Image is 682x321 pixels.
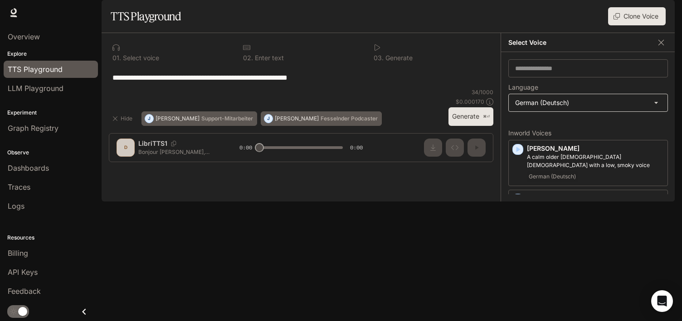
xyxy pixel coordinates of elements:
p: 0 2 . [243,55,253,61]
p: $ 0.000170 [456,98,484,105]
p: Fesselnder Podcaster [321,116,378,121]
p: Enter text [253,55,284,61]
p: 0 1 . [112,55,121,61]
button: J[PERSON_NAME]Fesselnder Podcaster [261,111,382,126]
button: J[PERSON_NAME]Support-Mitarbeiter [141,111,257,126]
div: Open Intercom Messenger [651,290,673,312]
p: Language [508,84,538,91]
div: German (Deutsch) [509,94,667,111]
p: Generate [384,55,413,61]
p: Support-Mitarbeiter [201,116,253,121]
p: [PERSON_NAME] [275,116,319,121]
span: German (Deutsch) [527,171,578,182]
button: Clone Voice [608,7,666,25]
p: Select voice [121,55,159,61]
p: [PERSON_NAME] [527,144,664,153]
p: 34 / 1000 [472,88,493,96]
button: Generate⌘⏎ [448,107,493,126]
p: [PERSON_NAME] [527,194,664,203]
p: [PERSON_NAME] [156,116,200,121]
div: J [264,111,273,126]
div: J [145,111,153,126]
button: Hide [109,111,138,126]
p: Inworld Voices [508,130,668,136]
p: A calm older German female with a low, smoky voice [527,153,664,169]
p: 0 3 . [374,55,384,61]
p: ⌘⏎ [483,114,490,120]
h1: TTS Playground [111,7,181,25]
